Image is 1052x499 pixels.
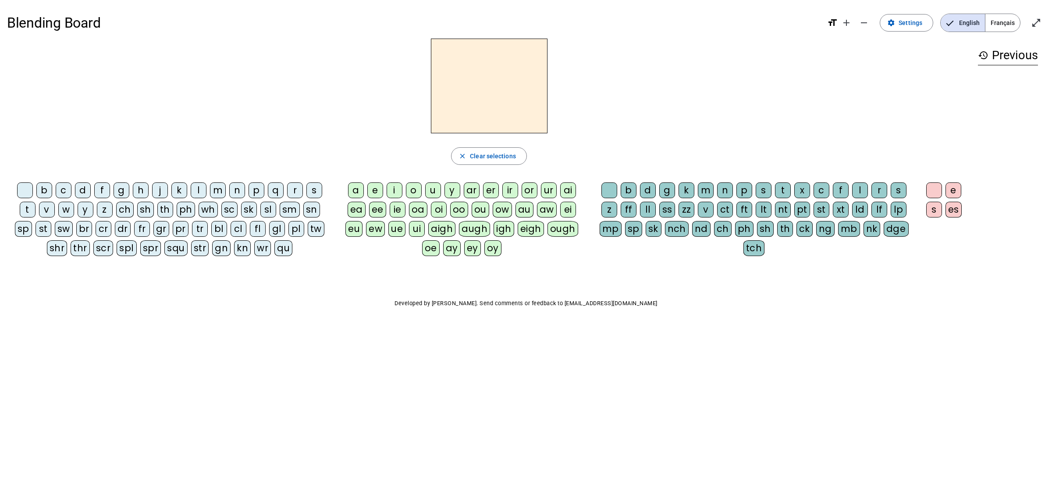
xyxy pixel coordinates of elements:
div: nk [864,221,880,237]
div: wr [254,240,271,256]
div: q [268,182,284,198]
div: st [36,221,51,237]
div: ss [659,202,675,217]
div: nt [775,202,791,217]
div: f [94,182,110,198]
div: kn [234,240,251,256]
button: Increase font size [838,14,855,32]
div: dge [884,221,909,237]
mat-icon: history [978,50,988,61]
div: pr [173,221,188,237]
div: pl [288,221,304,237]
div: es [945,202,962,217]
mat-icon: open_in_full [1031,18,1041,28]
div: u [425,182,441,198]
div: qu [274,240,292,256]
div: igh [494,221,514,237]
div: sl [260,202,276,217]
div: nch [665,221,689,237]
div: h [133,182,149,198]
div: l [852,182,868,198]
div: pt [794,202,810,217]
div: fl [250,221,266,237]
div: mb [838,221,860,237]
div: lp [891,202,906,217]
div: eigh [518,221,544,237]
div: d [75,182,91,198]
div: scr [93,240,114,256]
span: English [941,14,985,32]
div: lt [756,202,771,217]
div: n [229,182,245,198]
div: th [777,221,793,237]
div: sp [15,221,32,237]
div: gr [153,221,169,237]
div: d [640,182,656,198]
div: y [78,202,93,217]
div: str [191,240,209,256]
div: ch [116,202,134,217]
div: a [348,182,364,198]
div: sw [55,221,73,237]
button: Settings [880,14,933,32]
mat-icon: remove [859,18,869,28]
div: tch [743,240,765,256]
div: aigh [428,221,455,237]
h1: Blending Board [7,9,820,37]
div: k [171,182,187,198]
div: gn [212,240,231,256]
div: ow [493,202,512,217]
div: s [891,182,906,198]
div: v [39,202,55,217]
div: ff [621,202,636,217]
div: sk [646,221,661,237]
div: au [515,202,533,217]
div: f [833,182,849,198]
div: r [871,182,887,198]
div: i [387,182,402,198]
div: sk [241,202,257,217]
div: er [483,182,499,198]
div: sh [137,202,154,217]
div: z [601,202,617,217]
div: j [152,182,168,198]
div: ph [735,221,753,237]
div: b [621,182,636,198]
div: ld [852,202,868,217]
div: ei [560,202,576,217]
div: s [756,182,771,198]
div: mp [600,221,622,237]
div: fr [134,221,150,237]
div: e [367,182,383,198]
div: ea [348,202,366,217]
div: sh [757,221,774,237]
div: ct [717,202,733,217]
div: br [76,221,92,237]
div: p [736,182,752,198]
div: or [522,182,537,198]
div: aw [537,202,557,217]
span: Français [985,14,1020,32]
div: spr [140,240,161,256]
div: wh [199,202,218,217]
div: squ [164,240,188,256]
div: ey [464,240,481,256]
mat-icon: format_size [827,18,838,28]
div: xt [833,202,849,217]
p: Developed by [PERSON_NAME]. Send comments or feedback to [EMAIL_ADDRESS][DOMAIN_NAME] [7,298,1045,309]
div: thr [71,240,90,256]
div: tw [308,221,324,237]
mat-icon: close [458,152,466,160]
div: ou [472,202,489,217]
div: ph [177,202,195,217]
div: ll [640,202,656,217]
div: t [20,202,36,217]
div: st [814,202,829,217]
div: oi [431,202,447,217]
div: ew [366,221,385,237]
div: r [287,182,303,198]
div: ui [409,221,425,237]
div: n [717,182,733,198]
div: p [249,182,264,198]
div: ar [464,182,480,198]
